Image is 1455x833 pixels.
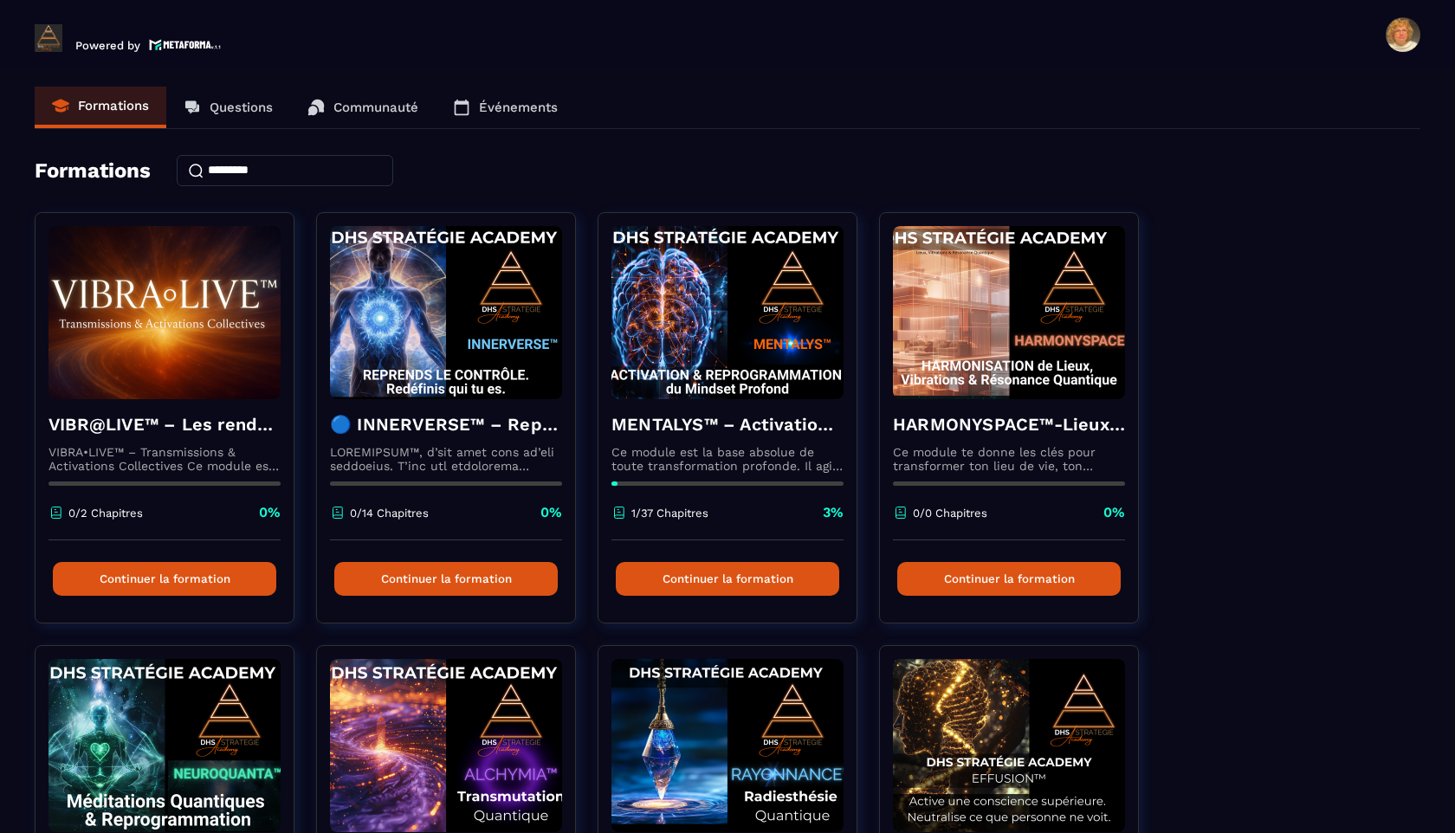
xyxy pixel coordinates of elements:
[879,212,1161,645] a: formation-backgroundHARMONYSPACE™-Lieux, Vibrations & Résonance QuantiqueCe module te donne les ...
[616,562,839,596] button: Continuer la formation
[210,100,273,115] p: Questions
[48,226,281,399] img: formation-background
[48,412,281,436] h4: VIBR@LIVE™ – Les rendez-vous d’intégration vivante
[35,212,316,645] a: formation-backgroundVIBR@LIVE™ – Les rendez-vous d’intégration vivanteVIBRA•LIVE™ – Transmissions...
[149,37,222,52] img: logo
[35,87,166,128] a: Formations
[611,412,844,436] h4: MENTALYS™ – Activation & Reprogrammation du Mindset Profond
[893,226,1125,399] img: formation-background
[631,507,708,520] p: 1/37 Chapitres
[78,98,149,113] p: Formations
[479,100,558,115] p: Événements
[35,24,62,52] img: logo-branding
[259,503,281,522] p: 0%
[48,659,281,832] img: formation-background
[611,226,844,399] img: formation-background
[48,445,281,473] p: VIBRA•LIVE™ – Transmissions & Activations Collectives Ce module est un espace vivant. [PERSON_NAM...
[333,100,418,115] p: Communauté
[316,212,598,645] a: formation-background🔵 INNERVERSE™ – Reprogrammation Quantique & Activation du Soi RéelLOREMIPSUM™...
[611,445,844,473] p: Ce module est la base absolue de toute transformation profonde. Il agit comme une activation du n...
[53,562,276,596] button: Continuer la formation
[611,659,844,832] img: formation-background
[166,87,290,128] a: Questions
[1103,503,1125,522] p: 0%
[330,226,562,399] img: formation-background
[35,158,151,183] h4: Formations
[893,659,1125,832] img: formation-background
[68,507,143,520] p: 0/2 Chapitres
[897,562,1121,596] button: Continuer la formation
[913,507,987,520] p: 0/0 Chapitres
[334,562,558,596] button: Continuer la formation
[893,412,1125,436] h4: HARMONYSPACE™-Lieux, Vibrations & Résonance Quantique
[436,87,575,128] a: Événements
[75,39,140,52] p: Powered by
[350,507,429,520] p: 0/14 Chapitres
[290,87,436,128] a: Communauté
[598,212,879,645] a: formation-backgroundMENTALYS™ – Activation & Reprogrammation du Mindset ProfondCe module est la b...
[823,503,844,522] p: 3%
[330,659,562,832] img: formation-background
[540,503,562,522] p: 0%
[893,445,1125,473] p: Ce module te donne les clés pour transformer ton lieu de vie, ton cabinet ou ton entreprise en un...
[330,445,562,473] p: LOREMIPSUM™, d’sit amet cons ad’eli seddoeius. T’inc utl etdolorema aliquaeni ad minimveniamqui n...
[330,412,562,436] h4: 🔵 INNERVERSE™ – Reprogrammation Quantique & Activation du Soi Réel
